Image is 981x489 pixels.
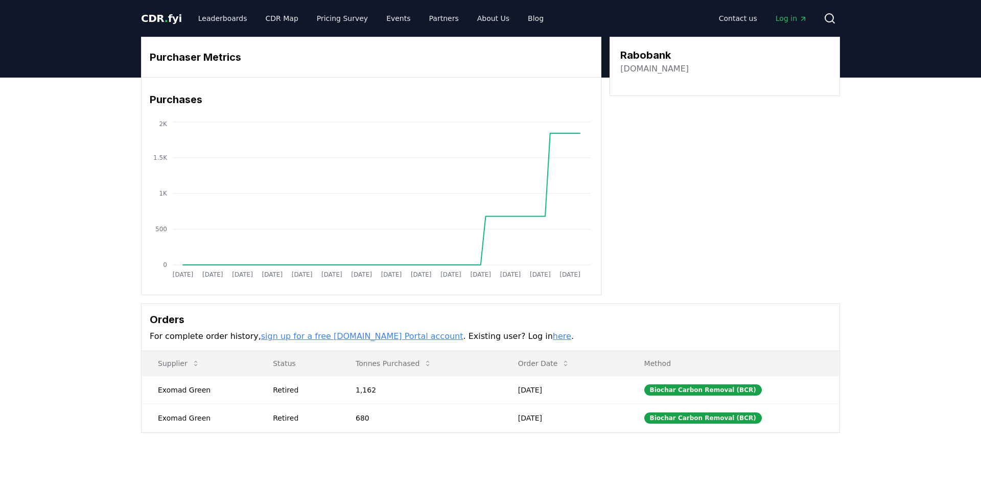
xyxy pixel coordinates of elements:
span: CDR fyi [141,12,182,25]
a: Events [378,9,418,28]
tspan: [DATE] [381,271,402,278]
a: sign up for a free [DOMAIN_NAME] Portal account [261,331,463,341]
a: Log in [767,9,815,28]
tspan: [DATE] [500,271,521,278]
h3: Orders [150,312,831,327]
div: Retired [273,413,331,423]
tspan: [DATE] [292,271,313,278]
tspan: [DATE] [321,271,342,278]
tspan: 2K [159,120,168,128]
nav: Main [711,9,815,28]
td: 680 [339,404,502,432]
tspan: [DATE] [232,271,253,278]
a: About Us [469,9,518,28]
tspan: [DATE] [351,271,372,278]
h3: Purchases [150,92,593,107]
tspan: 500 [155,226,167,233]
nav: Main [190,9,552,28]
p: Method [636,358,831,369]
button: Order Date [510,353,578,374]
tspan: [DATE] [173,271,194,278]
tspan: [DATE] [559,271,580,278]
a: Contact us [711,9,765,28]
span: Log in [776,13,807,23]
div: Retired [273,385,331,395]
p: Status [265,358,331,369]
tspan: 1K [159,190,168,197]
tspan: [DATE] [411,271,432,278]
a: here [553,331,571,341]
a: [DOMAIN_NAME] [620,63,689,75]
div: Biochar Carbon Removal (BCR) [644,412,762,424]
button: Supplier [150,353,208,374]
a: Partners [421,9,467,28]
a: CDR Map [258,9,307,28]
td: Exomad Green [142,376,256,404]
td: 1,162 [339,376,502,404]
tspan: [DATE] [202,271,223,278]
tspan: [DATE] [530,271,551,278]
tspan: [DATE] [470,271,491,278]
tspan: [DATE] [262,271,283,278]
p: For complete order history, . Existing user? Log in . [150,330,831,343]
span: . [165,12,168,25]
tspan: [DATE] [440,271,461,278]
a: CDR.fyi [141,11,182,26]
a: Leaderboards [190,9,255,28]
h3: Purchaser Metrics [150,50,593,65]
tspan: 1.5K [153,154,168,161]
td: [DATE] [502,376,628,404]
div: Biochar Carbon Removal (BCR) [644,384,762,396]
a: Pricing Survey [309,9,376,28]
h3: Rabobank [620,47,689,63]
tspan: 0 [163,261,167,268]
button: Tonnes Purchased [347,353,440,374]
td: Exomad Green [142,404,256,432]
a: Blog [520,9,552,28]
td: [DATE] [502,404,628,432]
